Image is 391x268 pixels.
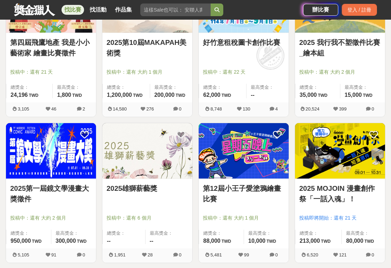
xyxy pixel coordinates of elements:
[18,252,29,257] span: 5,105
[57,84,92,91] span: 最高獎金：
[11,238,31,244] span: 950,000
[275,252,278,257] span: 0
[83,106,85,112] span: 2
[203,214,284,222] span: 投稿中：還有 大約 1 個月
[56,230,92,237] span: 最高獎金：
[176,93,185,98] span: TWD
[300,84,336,91] span: 總獎金：
[107,183,188,194] a: 2025雄獅薪藝獎
[321,239,331,244] span: TWD
[10,183,92,204] a: 2025第一屆鏡文學漫畫大獎徵件
[210,252,222,257] span: 5,481
[10,68,92,76] span: 投稿中：還有 21 天
[222,239,231,244] span: TWD
[87,5,109,15] a: 找活動
[318,93,327,98] span: TWD
[299,37,381,58] a: 2025 我行我不塑徵件比賽_繪本組
[11,84,48,91] span: 總獎金：
[154,84,188,91] span: 最高獎金：
[51,252,56,257] span: 91
[342,4,377,16] div: 登入 / 註冊
[300,92,317,98] span: 35,000
[72,93,82,98] span: TWD
[51,106,56,112] span: 46
[83,252,85,257] span: 0
[345,84,381,91] span: 最高獎金：
[18,106,29,112] span: 3,105
[203,183,284,204] a: 第12屆小王子愛塗鴉繪畫比賽
[248,230,284,237] span: 最高獎金：
[303,4,338,16] a: 辦比賽
[363,93,372,98] span: TWD
[150,230,188,237] span: 最高獎金：
[107,37,188,58] a: 2025第10屆MAKAPAH美術獎
[107,92,132,98] span: 1,200,000
[10,37,92,58] a: 第四屆飛鷹地產 我是小小藝術家 繪畫比賽徵件
[203,84,242,91] span: 總獎金：
[107,68,188,76] span: 投稿中：還有 大約 1 個月
[6,123,96,179] img: Cover Image
[295,123,385,179] img: Cover Image
[107,238,111,244] span: --
[210,106,222,112] span: 8,748
[77,239,86,244] span: TWD
[244,252,249,257] span: 99
[150,238,154,244] span: --
[179,252,181,257] span: 0
[146,106,154,112] span: 276
[140,4,211,16] input: 這樣Sale也可以： 安聯人壽創意銷售法募集
[248,238,265,244] span: 10,000
[346,238,363,244] span: 80,000
[306,106,320,112] span: 20,524
[203,68,284,76] span: 投稿中：還有 22 天
[113,106,127,112] span: 14,580
[203,238,220,244] span: 88,000
[57,92,71,98] span: 1,800
[107,84,146,91] span: 總獎金：
[102,123,192,179] img: Cover Image
[299,183,381,204] a: 2025 MOJOIN 漫畫創作祭「一話入魂」！
[11,230,47,237] span: 總獎金：
[203,37,284,48] a: 好竹意租稅圖卡創作比賽
[300,238,320,244] span: 213,000
[114,252,126,257] span: 1,951
[345,92,362,98] span: 15,000
[364,239,374,244] span: TWD
[133,93,142,98] span: TWD
[339,106,347,112] span: 399
[251,84,284,91] span: 最高獎金：
[300,230,337,237] span: 總獎金：
[243,106,250,112] span: 130
[29,93,38,98] span: TWD
[307,252,318,257] span: 6,520
[222,93,231,98] span: TWD
[346,230,381,237] span: 最高獎金：
[56,238,76,244] span: 300,000
[10,214,92,222] span: 投稿中：還有 大約 2 個月
[179,106,181,112] span: 0
[339,252,347,257] span: 121
[299,214,381,222] span: 投稿即將開始：還有 21 天
[32,239,41,244] span: TWD
[112,5,135,15] a: 作品集
[199,123,289,179] img: Cover Image
[251,92,255,98] span: --
[107,230,141,237] span: 總獎金：
[203,92,220,98] span: 62,000
[11,92,28,98] span: 24,196
[203,230,239,237] span: 總獎金：
[154,92,175,98] span: 200,000
[107,214,188,222] span: 投稿中：還有 6 個月
[267,239,276,244] span: TWD
[299,68,381,76] span: 投稿中：還有 大約 2 個月
[148,252,153,257] span: 28
[62,5,84,15] a: 找比賽
[372,106,374,112] span: 0
[275,106,278,112] span: 4
[372,252,374,257] span: 0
